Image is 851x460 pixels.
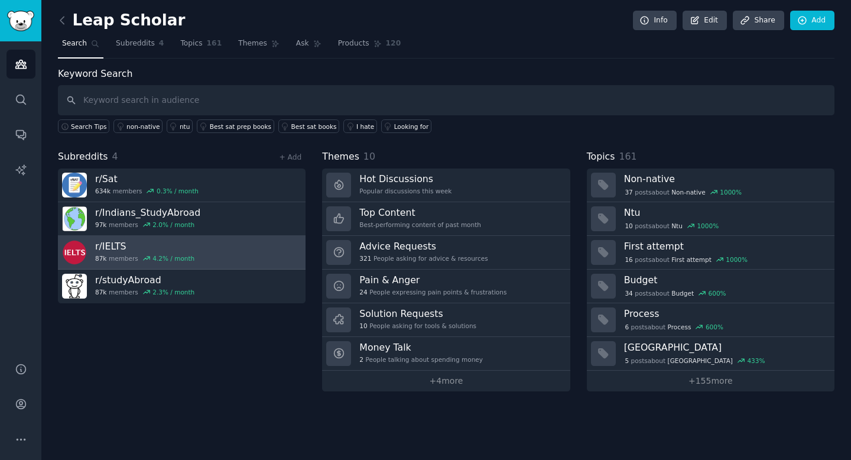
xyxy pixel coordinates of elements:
[359,341,483,354] h3: Money Talk
[58,68,132,79] label: Keyword Search
[95,187,199,195] div: members
[62,240,87,265] img: IELTS
[58,169,306,202] a: r/Sat634kmembers0.3% / month
[180,122,190,131] div: ntu
[210,122,271,131] div: Best sat prep books
[587,371,834,391] a: +155more
[747,357,765,365] div: 433 %
[238,38,267,49] span: Themes
[58,236,306,270] a: r/IELTS87kmembers4.2% / month
[95,254,194,263] div: members
[671,255,712,264] span: First attempt
[587,202,834,236] a: Ntu10postsaboutNtu1000%
[359,288,506,296] div: People expressing pain points & frustrations
[95,221,200,229] div: members
[359,254,488,263] div: People asking for advice & resources
[58,270,306,303] a: r/studyAbroad87kmembers2.3% / month
[334,34,405,59] a: Products120
[152,221,194,229] div: 2.0 % / month
[625,188,632,196] span: 37
[95,254,106,263] span: 87k
[624,173,826,185] h3: Non-native
[71,122,107,131] span: Search Tips
[625,323,629,331] span: 6
[95,240,194,252] h3: r/ IELTS
[633,11,677,31] a: Info
[95,173,199,185] h3: r/ Sat
[58,150,108,164] span: Subreddits
[624,274,826,286] h3: Budget
[95,206,200,219] h3: r/ Indians_StudyAbroad
[587,337,834,371] a: [GEOGRAPHIC_DATA]5postsabout[GEOGRAPHIC_DATA]433%
[176,34,226,59] a: Topics161
[671,289,694,297] span: Budget
[58,34,103,59] a: Search
[359,307,476,320] h3: Solution Requests
[359,254,371,263] span: 321
[733,11,784,31] a: Share
[167,119,193,133] a: ntu
[322,169,570,202] a: Hot DiscussionsPopular discussions this week
[292,34,326,59] a: Ask
[359,322,367,330] span: 10
[322,337,570,371] a: Money Talk2People talking about spending money
[113,119,163,133] a: non-native
[62,173,87,197] img: Sat
[359,322,476,330] div: People asking for tools & solutions
[386,38,401,49] span: 120
[359,355,483,364] div: People talking about spending money
[95,288,106,296] span: 87k
[359,187,452,195] div: Popular discussions this week
[95,187,111,195] span: 634k
[95,274,194,286] h3: r/ studyAbroad
[322,303,570,337] a: Solution Requests10People asking for tools & solutions
[152,254,194,263] div: 4.2 % / month
[207,38,222,49] span: 161
[322,202,570,236] a: Top ContentBest-performing content of past month
[338,38,369,49] span: Products
[343,119,377,133] a: I hate
[62,274,87,299] img: studyAbroad
[322,371,570,391] a: +4more
[381,119,431,133] a: Looking for
[624,206,826,219] h3: Ntu
[671,222,683,230] span: Ntu
[624,341,826,354] h3: [GEOGRAPHIC_DATA]
[587,270,834,303] a: Budget34postsaboutBudget600%
[296,38,309,49] span: Ask
[157,187,199,195] div: 0.3 % / month
[709,289,726,297] div: 600 %
[112,151,118,162] span: 4
[7,11,34,31] img: GummySearch logo
[180,38,202,49] span: Topics
[587,169,834,202] a: Non-native37postsaboutNon-native1000%
[359,206,481,219] h3: Top Content
[152,288,194,296] div: 2.3 % / month
[706,323,723,331] div: 600 %
[683,11,727,31] a: Edit
[197,119,274,133] a: Best sat prep books
[587,303,834,337] a: Process6postsaboutProcess600%
[587,150,615,164] span: Topics
[279,153,301,161] a: + Add
[322,236,570,270] a: Advice Requests321People asking for advice & resources
[624,187,743,197] div: post s about
[697,222,719,230] div: 1000 %
[790,11,834,31] a: Add
[625,357,629,365] span: 5
[112,34,168,59] a: Subreddits4
[624,240,826,252] h3: First attempt
[668,323,691,331] span: Process
[625,289,632,297] span: 34
[587,236,834,270] a: First attempt16postsaboutFirst attempt1000%
[278,119,340,133] a: Best sat books
[62,38,87,49] span: Search
[159,38,164,49] span: 4
[625,222,632,230] span: 10
[359,274,506,286] h3: Pain & Anger
[363,151,375,162] span: 10
[668,357,733,365] span: [GEOGRAPHIC_DATA]
[116,38,155,49] span: Subreddits
[356,122,374,131] div: I hate
[624,307,826,320] h3: Process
